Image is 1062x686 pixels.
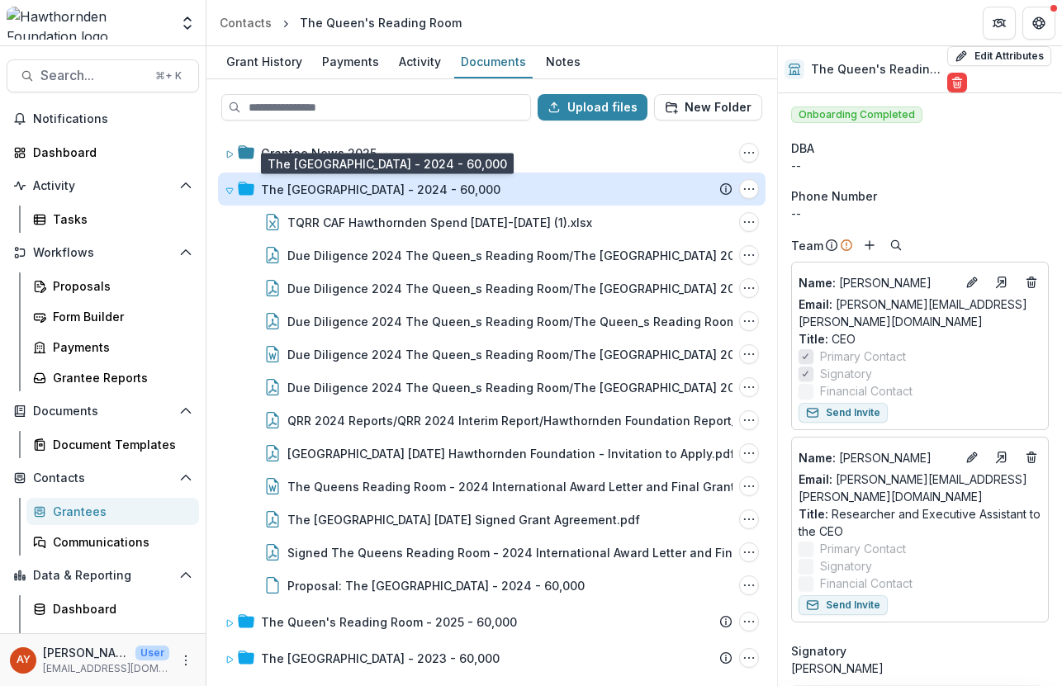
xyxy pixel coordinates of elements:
a: Documents [454,46,533,78]
div: -- [791,157,1049,174]
div: The [GEOGRAPHIC_DATA] - 2024 - 60,000The Queens Reading Room - 2024 - 60,000 OptionsTQRR CAF Hawt... [218,173,766,602]
div: Due Diligence 2024 The Queen_s Reading Room/The [GEOGRAPHIC_DATA] 2024 Due Diligence - Proposal.pdf [287,379,832,396]
div: The Queen's Reading Room - 2025 - 60,000 [261,613,517,631]
div: The [GEOGRAPHIC_DATA] - 2023 - 60,000 [261,650,500,667]
button: New Folder [654,94,762,121]
div: Proposals [53,277,186,295]
div: The Queens Reading Room - 2024 International Award Letter and Final Grant Agreement.docx [287,478,832,495]
a: Communications [26,528,199,556]
div: Due Diligence 2024 The Queen_s Reading Room/The [GEOGRAPHIC_DATA] 2024 Due Diligence - Charitable... [218,239,766,272]
img: Hawthornden Foundation logo [7,7,169,40]
h2: The Queen's Reading Room [811,63,941,77]
div: The Queens Reading Room - 2024 International Award Letter and Final Grant Agreement.docxThe Queen... [218,470,766,503]
button: Search... [7,59,199,92]
button: Due Diligence 2024 The Queen_s Reading Room/The Queens Reading Room 2024 Due Diligence - Proposal... [739,377,759,397]
div: [GEOGRAPHIC_DATA] [DATE] Hawthornden Foundation - Invitation to Apply.pdfQueens Reading Room 3.27... [218,437,766,470]
a: Grantee Reports [26,364,199,391]
div: QRR 2024 Reports/QRR 2024 Interim Report/Hawthornden Foundation Report_20241210.pdf [287,412,815,429]
a: Payments [26,334,199,361]
button: Open Activity [7,173,199,199]
span: Primary Contact [820,348,906,365]
button: QRR 2024 Reports/QRR 2024 Interim Report/Hawthornden Foundation Report_20241210.pdf Options [739,410,759,430]
div: TQRR CAF Hawthornden Spend [DATE]-[DATE] (1).xlsxTQRR CAF Hawthornden Spend July 2024-July 2025 (... [218,206,766,239]
button: Due Diligence 2024 The Queen_s Reading Room/The Queens Reading Room 2024 Due Diligence - Charitab... [739,245,759,265]
div: Due Diligence 2024 The Queen_s Reading Room/The Queen_s Reading Room [DATE] Due Diligence Corresp... [287,313,832,330]
div: The Queen's Reading Room [300,14,462,31]
div: The Queen's Reading Room - 2025 - 60,000The Queen's Reading Room - 2025 - 60,000 Options [218,605,766,638]
p: Researcher and Executive Assistant to the CEO [799,505,1041,540]
button: Due Diligence 2024 The Queen_s Reading Room/The Queens Reading Room 2024 Due Diligence - 2023 Aud... [739,278,759,298]
div: Due Diligence 2024 The Queen_s Reading Room/The [GEOGRAPHIC_DATA] 2024 Due Diligence Notes.docxDu... [218,338,766,371]
div: Due Diligence 2024 The Queen_s Reading Room/The [GEOGRAPHIC_DATA] 2024 Due Diligence - Charitable... [287,247,832,264]
button: Open Contacts [7,465,199,491]
span: DBA [791,140,814,157]
button: Partners [983,7,1016,40]
div: -- [791,205,1049,222]
a: Tasks [26,206,199,233]
span: Primary Contact [820,540,906,557]
div: Signed The Queens Reading Room - 2024 International Award Letter and Final Grant Agreement (1).pdf [287,544,832,561]
span: Data & Reporting [33,569,173,583]
button: Edit [962,447,982,467]
span: Email: [799,472,832,486]
div: Proposal: The [GEOGRAPHIC_DATA] - 2024 - 60,000 [287,577,585,594]
div: The [GEOGRAPHIC_DATA] [DATE] Signed Grant Agreement.pdf [287,511,640,528]
a: Dashboard [26,595,199,622]
a: Data Report [26,626,199,653]
span: Name : [799,276,836,290]
button: The Queen's Reading Room - 2025 - 60,000 Options [739,612,759,632]
a: Go to contact [989,444,1015,471]
div: Signed The Queens Reading Room - 2024 International Award Letter and Final Grant Agreement (1).pd... [218,536,766,569]
div: The [GEOGRAPHIC_DATA] [DATE] Signed Grant Agreement.pdfThe Queens Reading Room 5.20.24 Signed Gra... [218,503,766,536]
div: Due Diligence 2024 The Queen_s Reading Room/The [GEOGRAPHIC_DATA] 2024 Due Diligence - 2023 Audit... [287,280,832,297]
span: Onboarding Completed [791,106,922,123]
button: Search [886,235,906,255]
div: Grantee News 2025Grantee News 2025 Options [218,136,766,169]
span: Notifications [33,112,192,126]
span: Name : [799,451,836,465]
a: Email: [PERSON_NAME][EMAIL_ADDRESS][PERSON_NAME][DOMAIN_NAME] [799,296,1041,330]
a: Form Builder [26,303,199,330]
button: Edit [962,272,982,292]
button: The Queens Reading Room - 2023 - 60,000 Options [739,648,759,668]
div: Due Diligence 2024 The Queen_s Reading Room/The [GEOGRAPHIC_DATA] 2024 Due Diligence - 2023 Audit... [218,272,766,305]
p: [EMAIL_ADDRESS][DOMAIN_NAME] [43,661,169,676]
a: Grant History [220,46,309,78]
div: The [GEOGRAPHIC_DATA] - 2024 - 60,000The Queens Reading Room - 2024 - 60,000 Options [218,173,766,206]
button: Open Workflows [7,239,199,266]
button: Grantee News 2025 Options [739,143,759,163]
div: Due Diligence 2024 The Queen_s Reading Room/The [GEOGRAPHIC_DATA] 2024 Due Diligence - Proposal.p... [218,371,766,404]
span: Signatory [791,642,846,660]
div: Proposal: The [GEOGRAPHIC_DATA] - 2024 - 60,000Proposal: The Queens Reading Room - 2024 - 60,000 ... [218,569,766,602]
div: Payments [315,50,386,73]
div: Documents [454,50,533,73]
div: Dashboard [33,144,186,161]
span: Signatory [820,365,872,382]
button: Add [860,235,879,255]
nav: breadcrumb [213,11,468,35]
a: Payments [315,46,386,78]
button: TQRR CAF Hawthornden Spend July 2024-July 2025 (1).xlsx Options [739,212,759,232]
div: [PERSON_NAME] [791,660,1049,677]
div: QRR 2024 Reports/QRR 2024 Interim Report/Hawthornden Foundation Report_20241210.pdfQRR 2024 Repor... [218,404,766,437]
button: The Queens Reading Room 5.20.24 Signed Grant Agreement.pdf Options [739,509,759,529]
button: Due Diligence 2024 The Queen_s Reading Room/The Queen_s Reading Room 4.15.24 Due Diligence Corres... [739,311,759,331]
a: Email: [PERSON_NAME][EMAIL_ADDRESS][PERSON_NAME][DOMAIN_NAME] [799,471,1041,505]
span: Title : [799,507,828,521]
button: Due Diligence 2024 The Queen_s Reading Room/The Queens Reading Room 2024 Due Diligence Notes.docx... [739,344,759,364]
div: The [GEOGRAPHIC_DATA] - 2023 - 60,000The Queens Reading Room - 2023 - 60,000 Options [218,641,766,674]
div: Document Templates [53,436,186,453]
button: Queens Reading Room 3.27.24 Hawthornden Foundation - Invitation to Apply.pdf Options [739,443,759,463]
a: Dashboard [7,139,199,166]
div: TQRR CAF Hawthornden Spend [DATE]-[DATE] (1).xlsx [287,214,592,231]
button: Get Help [1022,7,1055,40]
div: Grantee Reports [53,369,186,386]
div: Grant History [220,50,309,73]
